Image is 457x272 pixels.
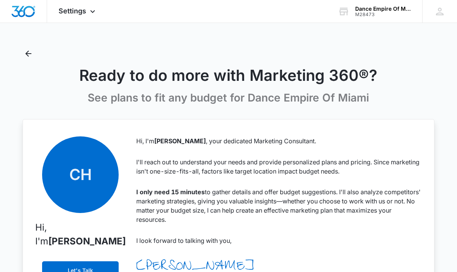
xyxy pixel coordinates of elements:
h1: Ready to do more with Marketing 360®? [79,66,377,85]
p: Hi, I'm [35,221,126,248]
strong: I only need 15 minutes [136,188,205,196]
button: Back [22,48,34,60]
p: Hi, I'm , your dedicated Marketing Consultant. [136,136,422,146]
strong: [PERSON_NAME] [154,137,206,145]
p: I'll reach out to understand your needs and provide personalized plans and pricing. Since marketi... [136,157,422,176]
p: to gather details and offer budget suggestions. I'll also analyze competitors' marketing strategi... [136,187,422,224]
span: Settings [59,7,86,15]
strong: [PERSON_NAME] [48,236,126,247]
p: See plans to fit any budget for Dance Empire Of Miami [88,91,369,105]
div: account name [355,6,411,12]
div: account id [355,12,411,17]
p: I look forward to talking with you, [136,236,422,245]
span: CH [42,136,119,213]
